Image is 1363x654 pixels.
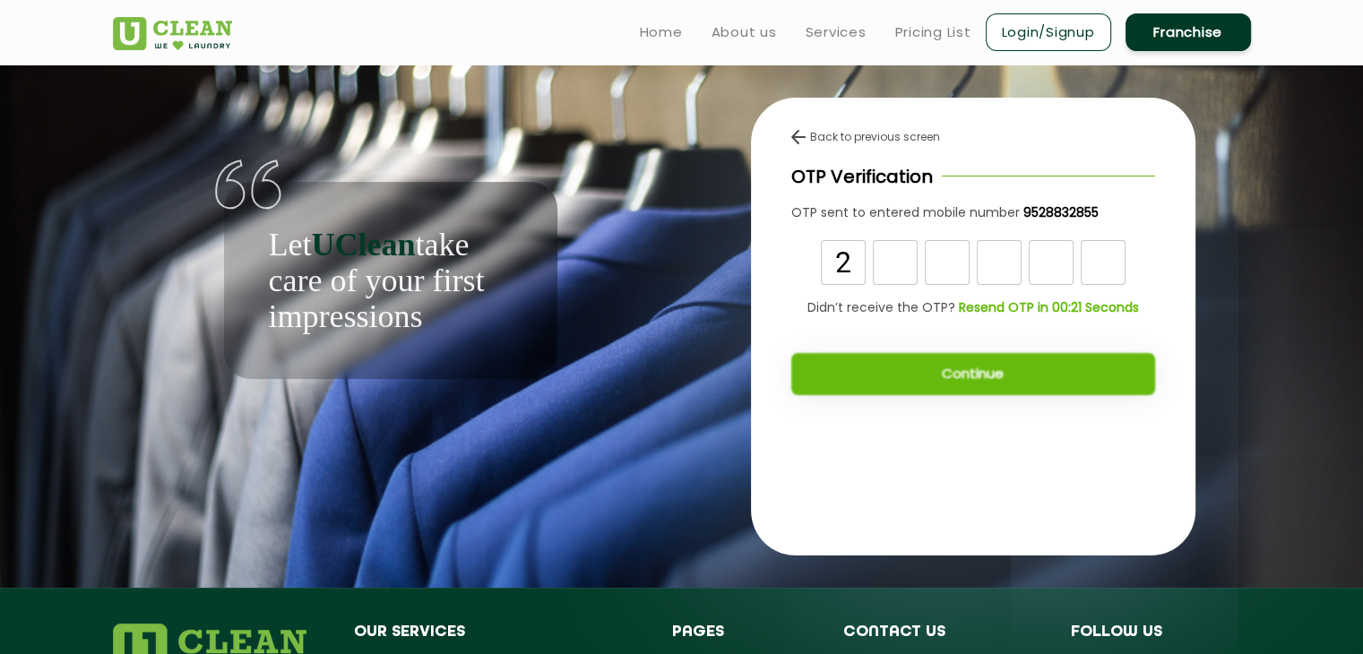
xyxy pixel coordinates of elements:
span: OTP sent to entered mobile number [791,203,1020,221]
a: About us [712,22,777,43]
img: quote-img [215,159,282,210]
b: UClean [311,227,415,262]
p: OTP Verification [791,163,933,190]
a: Home [640,22,683,43]
a: Resend OTP in 00:21 Seconds [955,298,1139,317]
span: Didn’t receive the OTP? [807,298,955,317]
div: Back to previous screen [791,129,1155,145]
a: Franchise [1126,13,1251,51]
p: Let take care of your first impressions [269,227,513,334]
a: 9528832855 [1020,203,1099,222]
b: Resend OTP in 00:21 Seconds [959,298,1139,316]
img: back-arrow.svg [791,130,806,144]
a: Services [806,22,867,43]
a: Login/Signup [986,13,1111,51]
b: 9528832855 [1023,203,1099,221]
a: Pricing List [895,22,971,43]
img: UClean Laundry and Dry Cleaning [113,17,232,50]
